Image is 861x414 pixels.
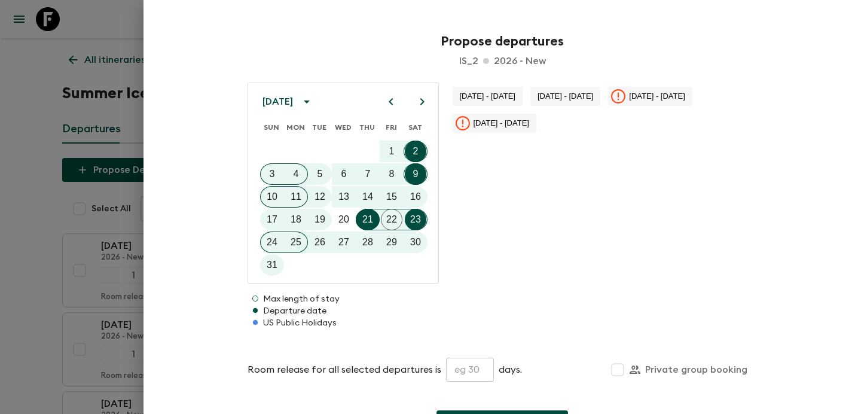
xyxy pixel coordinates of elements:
[410,190,421,204] p: 16
[466,118,536,127] span: [DATE] - [DATE]
[294,167,299,181] p: 4
[494,54,546,68] p: 2026 - New
[167,34,837,49] h2: Propose departures
[530,92,600,101] span: [DATE] - [DATE]
[338,212,349,227] p: 20
[459,54,478,68] p: is_2
[446,358,494,382] input: eg 30
[380,115,402,139] span: Friday
[645,363,747,377] p: Private group booking
[315,190,325,204] p: 12
[412,92,432,112] button: Next month
[262,96,293,108] div: [DATE]
[386,212,397,227] p: 22
[309,115,330,139] span: Tuesday
[267,235,277,249] p: 24
[267,212,277,227] p: 17
[317,167,323,181] p: 5
[267,190,277,204] p: 10
[291,212,301,227] p: 18
[410,235,421,249] p: 30
[338,235,349,249] p: 27
[404,115,426,139] span: Saturday
[453,92,523,101] span: [DATE] - [DATE]
[499,363,522,377] p: days.
[389,144,395,159] p: 1
[270,167,275,181] p: 3
[381,92,401,112] button: Previous month
[386,190,397,204] p: 15
[248,317,757,329] p: US Public Holidays
[332,115,354,139] span: Wednesday
[362,235,373,249] p: 28
[362,190,373,204] p: 14
[365,167,371,181] p: 7
[389,167,395,181] p: 8
[248,363,441,377] p: Room release for all selected departures is
[338,190,349,204] p: 13
[291,235,301,249] p: 25
[386,235,397,249] p: 29
[315,235,325,249] p: 26
[285,115,306,139] span: Monday
[297,92,317,112] button: calendar view is open, switch to year view
[315,212,325,227] p: 19
[267,258,277,272] p: 31
[291,190,301,204] p: 11
[261,115,282,139] span: Sunday
[248,305,757,317] p: Departure date
[248,293,757,305] p: Max length of stay
[356,115,378,139] span: Thursday
[622,92,692,101] span: [DATE] - [DATE]
[341,167,347,181] p: 6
